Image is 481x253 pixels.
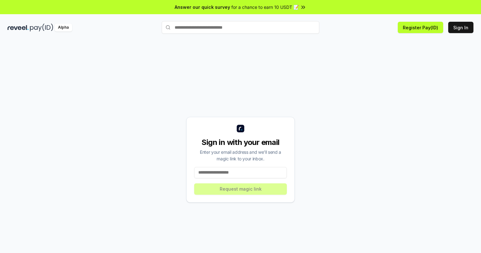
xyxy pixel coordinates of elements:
button: Sign In [448,22,473,33]
div: Enter your email address and we’ll send a magic link to your inbox. [194,149,287,162]
span: Answer our quick survey [175,4,230,10]
div: Alpha [55,24,72,32]
img: reveel_dark [8,24,29,32]
img: pay_id [30,24,53,32]
div: Sign in with your email [194,137,287,147]
img: logo_small [237,125,244,132]
button: Register Pay(ID) [398,22,443,33]
span: for a chance to earn 10 USDT 📝 [231,4,299,10]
